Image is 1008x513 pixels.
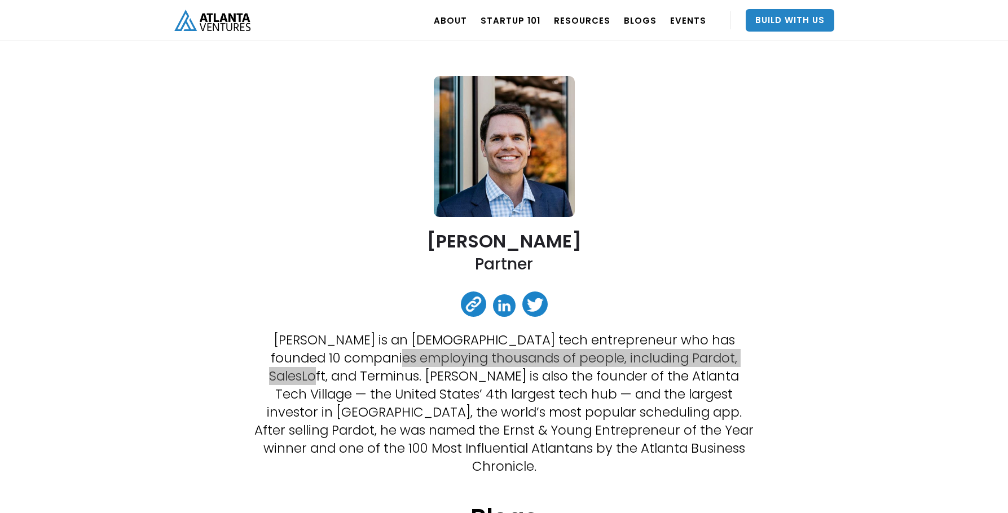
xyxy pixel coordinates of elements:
[746,9,834,32] a: Build With Us
[427,231,582,251] h2: [PERSON_NAME]
[554,5,610,36] a: RESOURCES
[670,5,706,36] a: EVENTS
[252,331,756,475] p: [PERSON_NAME] is an [DEMOGRAPHIC_DATA] tech entrepreneur who has founded 10 companies employing t...
[475,254,533,275] h2: Partner
[481,5,540,36] a: Startup 101
[624,5,657,36] a: BLOGS
[434,5,467,36] a: ABOUT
